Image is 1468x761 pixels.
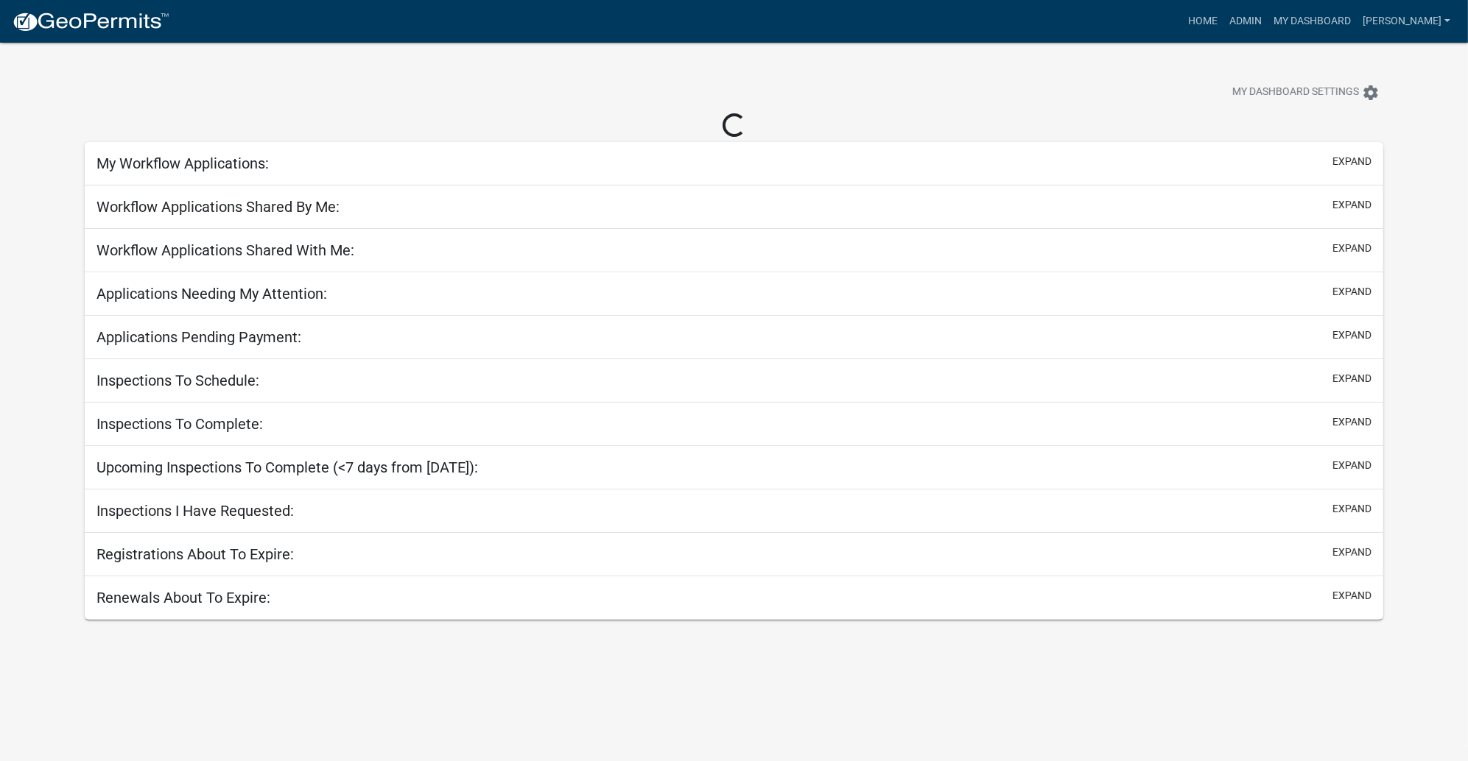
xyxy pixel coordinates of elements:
a: Admin [1223,7,1268,35]
span: My Dashboard Settings [1232,84,1359,102]
button: expand [1332,545,1372,560]
h5: Upcoming Inspections To Complete (<7 days from [DATE]): [96,459,478,476]
button: expand [1332,328,1372,343]
a: My Dashboard [1268,7,1357,35]
h5: My Workflow Applications: [96,155,269,172]
h5: Applications Needing My Attention: [96,285,327,302]
button: expand [1332,371,1372,386]
button: expand [1332,458,1372,473]
h5: Renewals About To Expire: [96,589,270,606]
i: settings [1362,84,1380,102]
button: expand [1332,588,1372,604]
button: expand [1332,241,1372,256]
a: [PERSON_NAME] [1357,7,1456,35]
a: Home [1182,7,1223,35]
button: expand [1332,197,1372,213]
h5: Registrations About To Expire: [96,545,294,563]
h5: Inspections I Have Requested: [96,502,294,520]
h5: Inspections To Complete: [96,415,263,433]
button: My Dashboard Settingssettings [1221,78,1391,107]
button: expand [1332,414,1372,430]
h5: Inspections To Schedule: [96,372,259,389]
h5: Workflow Applications Shared By Me: [96,198,340,216]
button: expand [1332,501,1372,517]
button: expand [1332,154,1372,169]
h5: Workflow Applications Shared With Me: [96,241,354,259]
button: expand [1332,284,1372,300]
h5: Applications Pending Payment: [96,328,301,346]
